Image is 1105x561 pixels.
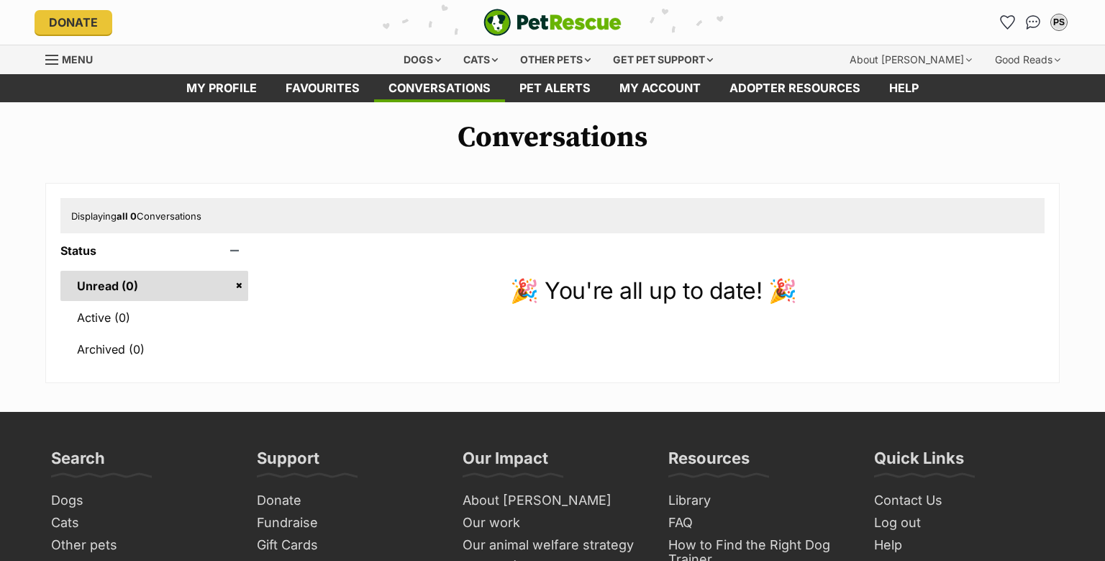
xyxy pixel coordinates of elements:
a: Log out [868,512,1060,534]
a: FAQ [663,512,854,534]
a: My profile [172,74,271,102]
a: Donate [251,490,442,512]
button: My account [1047,11,1070,34]
h3: Resources [668,448,750,477]
strong: all 0 [117,210,137,222]
a: My account [605,74,715,102]
img: chat-41dd97257d64d25036548639549fe6c8038ab92f7586957e7f3b1b290dea8141.svg [1026,15,1041,30]
a: Our animal welfare strategy [457,534,648,557]
a: Favourites [271,74,374,102]
a: Help [875,74,933,102]
a: PetRescue [483,9,622,36]
a: conversations [374,74,505,102]
h3: Our Impact [463,448,548,477]
a: Help [868,534,1060,557]
a: Library [663,490,854,512]
a: Archived (0) [60,334,248,364]
a: About [PERSON_NAME] [457,490,648,512]
div: Good Reads [985,45,1070,74]
a: Unread (0) [60,271,248,301]
img: logo-e224e6f780fb5917bec1dbf3a21bbac754714ae5b6737aabdf751b685950b380.svg [483,9,622,36]
p: 🎉 You're all up to date! 🎉 [263,274,1045,308]
div: PS [1052,15,1066,30]
a: Favourites [996,11,1019,34]
a: Gift Cards [251,534,442,557]
span: Menu [62,53,93,66]
a: Contact Us [868,490,1060,512]
a: Other pets [45,534,237,557]
a: Dogs [45,490,237,512]
div: Other pets [510,45,601,74]
div: About [PERSON_NAME] [840,45,982,74]
a: Menu [45,45,103,71]
h3: Quick Links [874,448,964,477]
a: Our work [457,512,648,534]
a: Adopter resources [715,74,875,102]
a: Conversations [1022,11,1045,34]
ul: Account quick links [996,11,1070,34]
header: Status [60,244,248,257]
a: Fundraise [251,512,442,534]
h3: Search [51,448,105,477]
span: Displaying Conversations [71,210,201,222]
a: Active (0) [60,302,248,333]
div: Get pet support [603,45,723,74]
div: Dogs [394,45,451,74]
a: Pet alerts [505,74,605,102]
a: Cats [45,512,237,534]
div: Cats [453,45,508,74]
a: Donate [35,10,112,35]
h3: Support [257,448,319,477]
